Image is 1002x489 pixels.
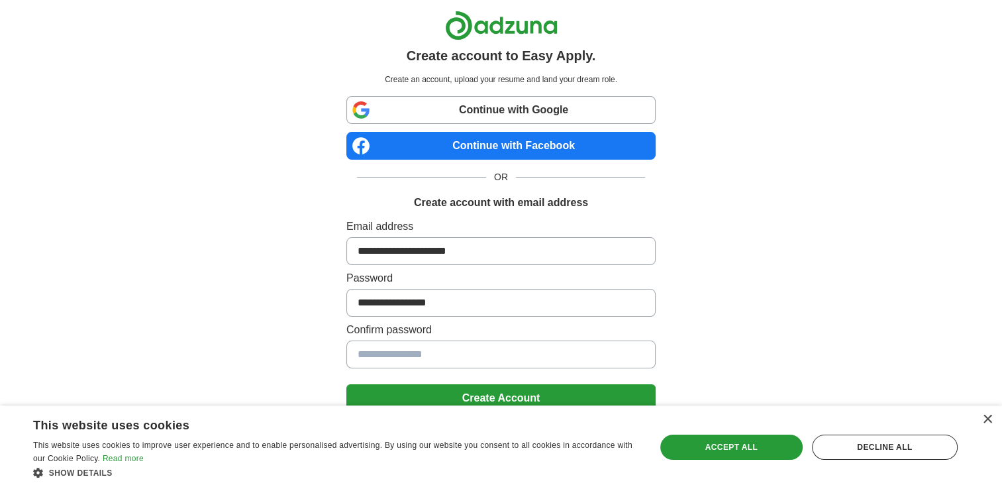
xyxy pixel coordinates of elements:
a: Continue with Google [346,96,656,124]
a: Read more, opens a new window [103,454,144,463]
div: Show details [33,466,637,479]
img: Adzuna logo [445,11,558,40]
button: Create Account [346,384,656,412]
a: Continue with Facebook [346,132,656,160]
div: This website uses cookies [33,413,604,433]
div: Decline all [812,435,958,460]
h1: Create account to Easy Apply. [407,46,596,66]
span: This website uses cookies to improve user experience and to enable personalised advertising. By u... [33,441,632,463]
div: Accept all [660,435,803,460]
label: Password [346,270,656,286]
div: Close [982,415,992,425]
label: Email address [346,219,656,235]
p: Create an account, upload your resume and land your dream role. [349,74,653,85]
span: Show details [49,468,113,478]
label: Confirm password [346,322,656,338]
span: OR [486,170,516,184]
h1: Create account with email address [414,195,588,211]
